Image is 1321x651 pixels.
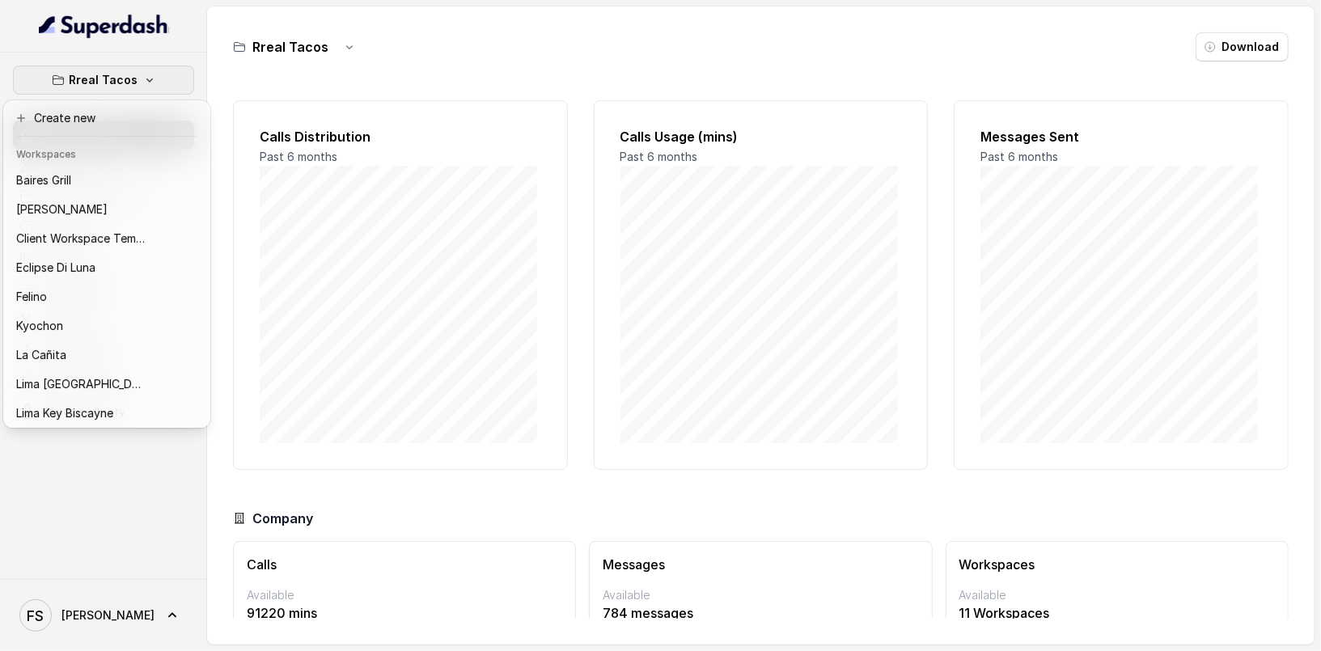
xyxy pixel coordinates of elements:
[16,374,146,394] p: Lima [GEOGRAPHIC_DATA]
[16,200,108,219] p: [PERSON_NAME]
[16,316,63,336] p: Kyochon
[16,258,95,277] p: Eclipse Di Luna
[13,66,194,95] button: Rreal Tacos
[6,140,207,166] header: Workspaces
[16,229,146,248] p: Client Workspace Template
[70,70,138,90] p: Rreal Tacos
[6,104,207,133] button: Create new
[16,171,71,190] p: Baires Grill
[3,100,210,428] div: Rreal Tacos
[16,404,113,423] p: Lima Key Biscayne
[16,287,47,306] p: Felino
[16,345,66,365] p: La Cañita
